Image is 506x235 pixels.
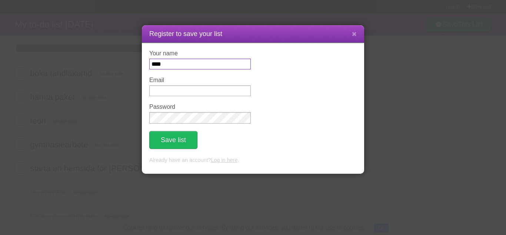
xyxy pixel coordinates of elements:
h1: Register to save your list [149,29,357,39]
label: Email [149,77,251,84]
label: Your name [149,50,251,57]
a: Log in here [211,157,237,163]
button: Save list [149,131,197,149]
p: Already have an account? . [149,156,357,164]
label: Password [149,104,251,110]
